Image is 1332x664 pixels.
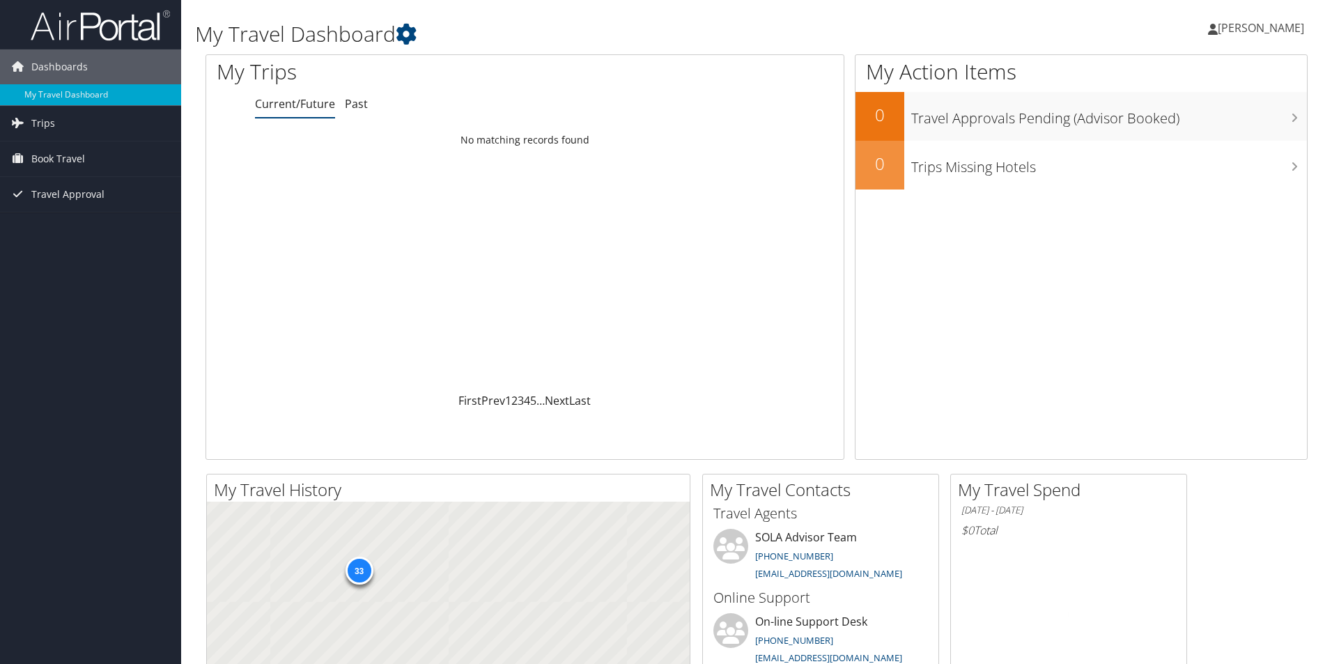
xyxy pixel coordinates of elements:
h1: My Travel Dashboard [195,20,944,49]
a: 3 [518,393,524,408]
a: [EMAIL_ADDRESS][DOMAIN_NAME] [755,567,902,580]
a: Prev [481,393,505,408]
h1: My Trips [217,57,568,86]
span: Trips [31,106,55,141]
h2: 0 [855,103,904,127]
a: [PHONE_NUMBER] [755,550,833,562]
h3: Online Support [713,588,928,608]
span: … [536,393,545,408]
h2: My Travel History [214,478,690,502]
a: 1 [505,393,511,408]
h2: My Travel Contacts [710,478,938,502]
h1: My Action Items [855,57,1307,86]
span: $0 [961,523,974,538]
a: 0Travel Approvals Pending (Advisor Booked) [855,92,1307,141]
h3: Travel Agents [713,504,928,523]
h2: My Travel Spend [958,478,1186,502]
span: Book Travel [31,141,85,176]
a: Past [345,96,368,111]
h6: [DATE] - [DATE] [961,504,1176,517]
a: Last [569,393,591,408]
a: Next [545,393,569,408]
a: [PHONE_NUMBER] [755,634,833,647]
span: Travel Approval [31,177,104,212]
h3: Trips Missing Hotels [911,150,1307,177]
h6: Total [961,523,1176,538]
span: [PERSON_NAME] [1218,20,1304,36]
h3: Travel Approvals Pending (Advisor Booked) [911,102,1307,128]
a: 4 [524,393,530,408]
a: 2 [511,393,518,408]
h2: 0 [855,152,904,176]
li: SOLA Advisor Team [706,529,935,586]
img: airportal-logo.png [31,9,170,42]
span: Dashboards [31,49,88,84]
a: 5 [530,393,536,408]
a: First [458,393,481,408]
td: No matching records found [206,128,844,153]
div: 33 [345,557,373,585]
a: 0Trips Missing Hotels [855,141,1307,190]
a: [PERSON_NAME] [1208,7,1318,49]
a: [EMAIL_ADDRESS][DOMAIN_NAME] [755,651,902,664]
a: Current/Future [255,96,335,111]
